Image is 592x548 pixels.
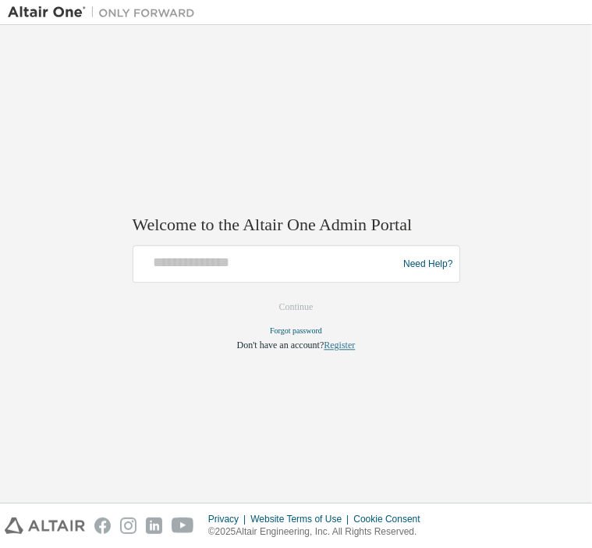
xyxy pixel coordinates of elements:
img: facebook.svg [94,518,111,534]
img: instagram.svg [120,518,136,534]
a: Forgot password [270,327,322,336]
img: linkedin.svg [146,518,162,534]
div: Website Terms of Use [250,513,353,525]
div: Cookie Consent [353,513,429,525]
img: altair_logo.svg [5,518,85,534]
img: youtube.svg [172,518,194,534]
div: Privacy [208,513,250,525]
p: © 2025 Altair Engineering, Inc. All Rights Reserved. [208,525,430,539]
h2: Welcome to the Altair One Admin Portal [133,214,460,236]
img: Altair One [8,5,203,20]
span: Don't have an account? [237,340,324,351]
a: Register [324,340,355,351]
